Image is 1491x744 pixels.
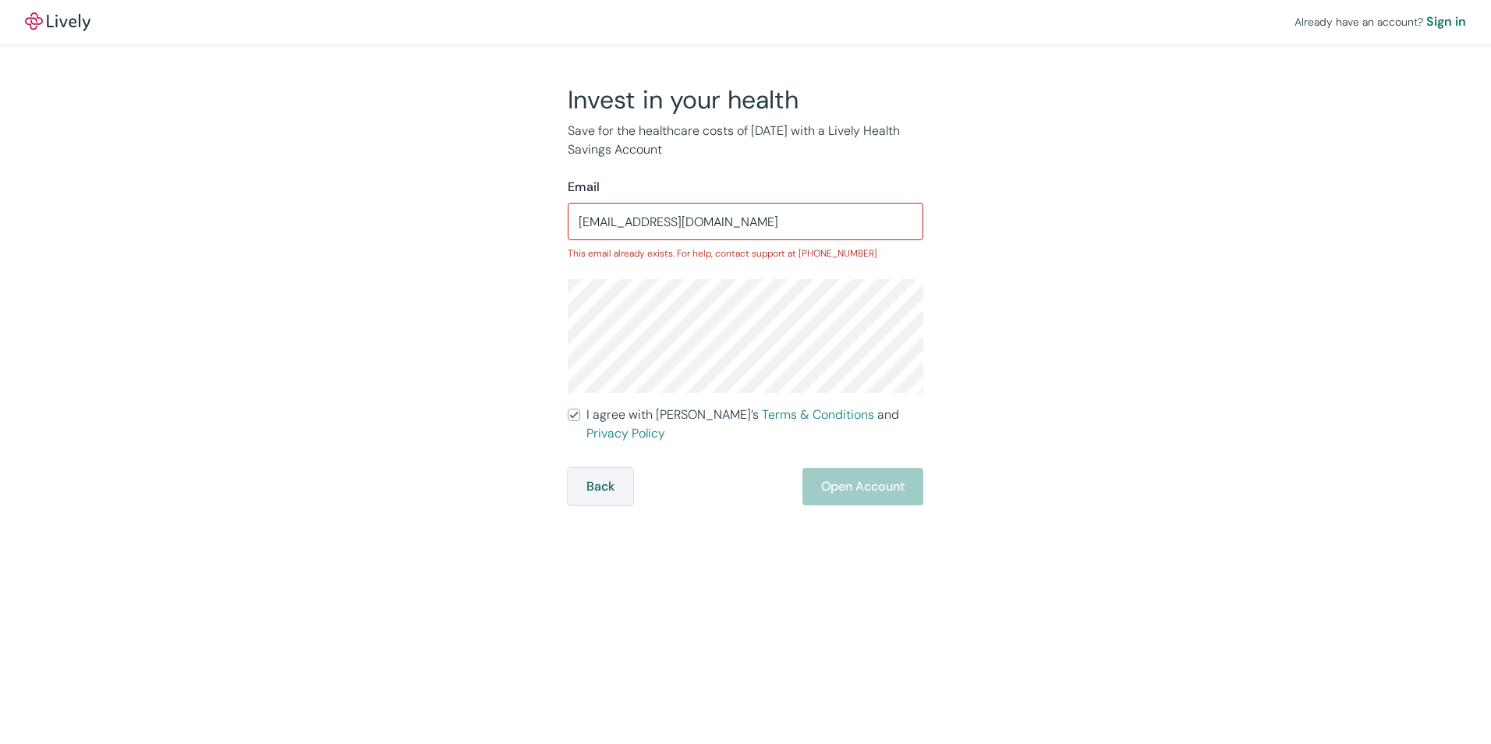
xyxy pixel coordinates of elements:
a: Privacy Policy [586,425,665,441]
p: Save for the healthcare costs of [DATE] with a Lively Health Savings Account [568,122,923,159]
a: LivelyLively [25,12,90,31]
div: Already have an account? [1294,12,1466,31]
a: Terms & Conditions [762,406,874,423]
span: I agree with [PERSON_NAME]’s and [586,406,923,443]
button: Back [568,468,633,505]
img: Lively [25,12,90,31]
a: Sign in [1426,12,1466,31]
h2: Invest in your health [568,84,923,115]
p: This email already exists. For help, contact support at [PHONE_NUMBER] [568,246,923,260]
label: Email [568,178,600,197]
